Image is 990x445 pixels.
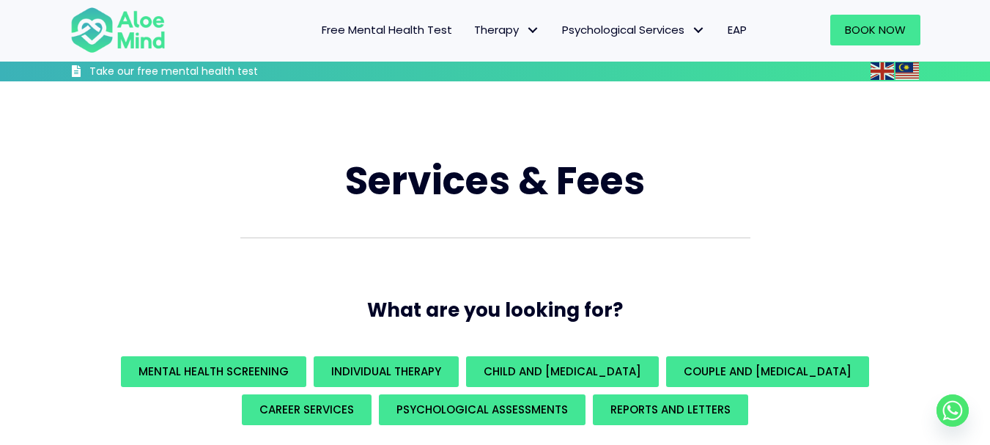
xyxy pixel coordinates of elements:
[314,356,459,387] a: Individual Therapy
[895,62,920,79] a: Malay
[871,62,895,79] a: English
[121,356,306,387] a: Mental Health Screening
[895,62,919,80] img: ms
[830,15,920,45] a: Book Now
[474,22,540,37] span: Therapy
[463,15,551,45] a: TherapyTherapy: submenu
[522,20,544,41] span: Therapy: submenu
[871,62,894,80] img: en
[728,22,747,37] span: EAP
[367,297,623,323] span: What are you looking for?
[466,356,659,387] a: Child and [MEDICAL_DATA]
[331,364,441,379] span: Individual Therapy
[70,6,166,54] img: Aloe mind Logo
[70,65,336,81] a: Take our free mental health test
[937,394,969,427] a: Whatsapp
[185,15,758,45] nav: Menu
[562,22,706,37] span: Psychological Services
[684,364,852,379] span: Couple and [MEDICAL_DATA]
[688,20,709,41] span: Psychological Services: submenu
[89,65,336,79] h3: Take our free mental health test
[242,394,372,425] a: Career Services
[593,394,748,425] a: REPORTS AND LETTERS
[259,402,354,417] span: Career Services
[551,15,717,45] a: Psychological ServicesPsychological Services: submenu
[396,402,568,417] span: Psychological assessments
[379,394,585,425] a: Psychological assessments
[345,154,645,207] span: Services & Fees
[484,364,641,379] span: Child and [MEDICAL_DATA]
[717,15,758,45] a: EAP
[138,364,289,379] span: Mental Health Screening
[311,15,463,45] a: Free Mental Health Test
[666,356,869,387] a: Couple and [MEDICAL_DATA]
[322,22,452,37] span: Free Mental Health Test
[610,402,731,417] span: REPORTS AND LETTERS
[845,22,906,37] span: Book Now
[70,353,920,429] div: What are you looking for?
